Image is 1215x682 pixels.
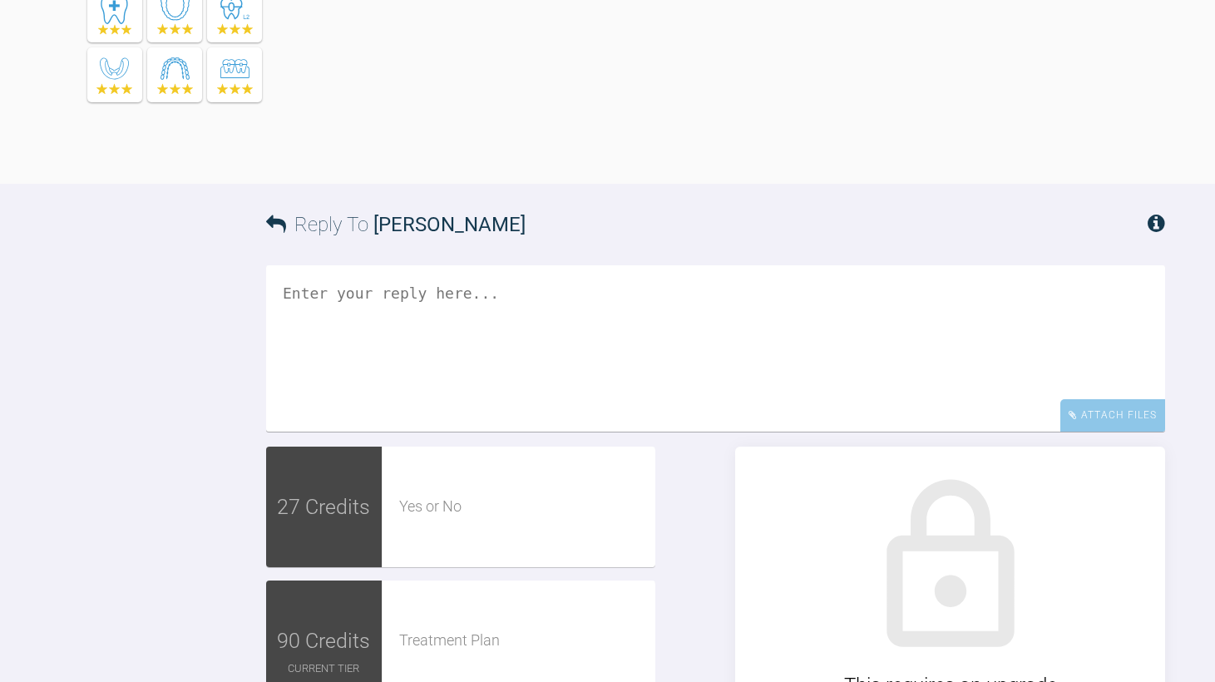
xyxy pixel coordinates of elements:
[399,629,656,653] div: Treatment Plan
[373,213,526,236] span: [PERSON_NAME]
[266,209,526,240] h3: Reply To
[277,625,370,658] span: 90 Credits
[277,491,370,524] span: 27 Credits
[855,472,1046,663] img: lock.6dc949b6.svg
[1060,399,1165,432] div: Attach Files
[399,495,656,519] div: Yes or No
